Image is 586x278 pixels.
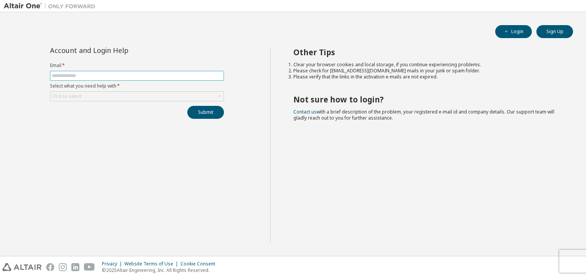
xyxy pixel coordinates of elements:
img: linkedin.svg [71,263,79,271]
button: Submit [187,106,224,119]
span: with a brief description of the problem, your registered e-mail id and company details. Our suppo... [293,109,554,121]
button: Sign Up [536,25,573,38]
li: Please verify that the links in the activation e-mails are not expired. [293,74,560,80]
div: Privacy [102,261,124,267]
label: Select what you need help with [50,83,224,89]
button: Login [495,25,532,38]
a: Contact us [293,109,317,115]
h2: Other Tips [293,47,560,57]
div: Account and Login Help [50,47,189,53]
div: Website Terms of Use [124,261,180,267]
div: Click to select [50,92,224,101]
li: Please check for [EMAIL_ADDRESS][DOMAIN_NAME] mails in your junk or spam folder. [293,68,560,74]
h2: Not sure how to login? [293,94,560,104]
img: facebook.svg [46,263,54,271]
div: Cookie Consent [180,261,220,267]
img: altair_logo.svg [2,263,42,271]
img: Altair One [4,2,99,10]
div: Click to select [52,93,82,99]
p: © 2025 Altair Engineering, Inc. All Rights Reserved. [102,267,220,273]
img: youtube.svg [84,263,95,271]
li: Clear your browser cookies and local storage, if you continue experiencing problems. [293,62,560,68]
label: Email [50,62,224,69]
img: instagram.svg [59,263,67,271]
